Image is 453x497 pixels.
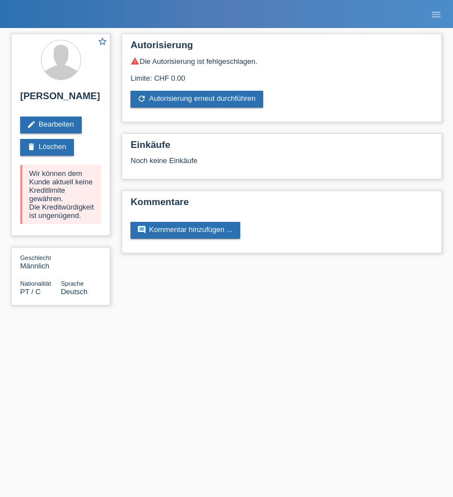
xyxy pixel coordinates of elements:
i: warning [130,57,139,66]
div: Limite: CHF 0.00 [130,66,433,82]
i: refresh [137,94,146,103]
div: Männlich [20,253,61,270]
i: menu [431,9,442,20]
a: editBearbeiten [20,117,82,133]
a: menu [425,11,447,17]
h2: Kommentare [130,197,433,213]
a: refreshAutorisierung erneut durchführen [130,91,263,108]
span: Deutsch [61,287,88,296]
i: edit [27,120,36,129]
i: star_border [97,36,108,47]
h2: Autorisierung [130,40,433,57]
h2: Einkäufe [130,140,433,156]
h2: [PERSON_NAME] [20,91,101,108]
span: Nationalität [20,280,51,287]
a: star_border [97,36,108,48]
i: delete [27,142,36,151]
i: comment [137,225,146,234]
a: commentKommentar hinzufügen ... [130,222,240,239]
div: Wir können dem Kunde aktuell keine Kreditlimite gewähren. Die Kreditwürdigkeit ist ungenügend. [20,165,101,224]
span: Geschlecht [20,254,51,261]
span: Portugal / C / 06.06.2006 [20,287,41,296]
div: Die Autorisierung ist fehlgeschlagen. [130,57,433,66]
span: Sprache [61,280,84,287]
div: Noch keine Einkäufe [130,156,433,173]
a: deleteLöschen [20,139,74,156]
